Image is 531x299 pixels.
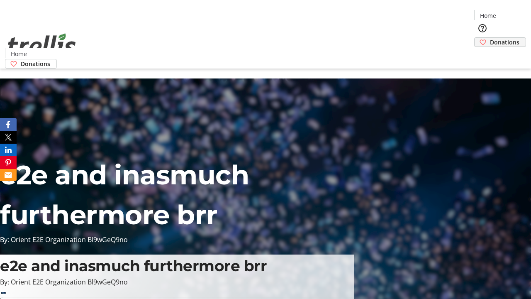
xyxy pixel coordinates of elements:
[480,11,496,20] span: Home
[21,59,50,68] span: Donations
[5,24,79,66] img: Orient E2E Organization Bl9wGeQ9no's Logo
[5,59,57,69] a: Donations
[475,11,501,20] a: Home
[5,49,32,58] a: Home
[11,49,27,58] span: Home
[474,20,491,37] button: Help
[490,38,519,47] span: Donations
[474,47,491,64] button: Cart
[474,37,526,47] a: Donations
